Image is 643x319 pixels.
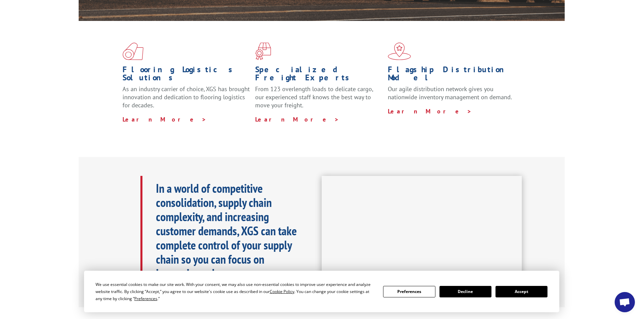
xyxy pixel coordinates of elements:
[156,180,297,281] b: In a world of competitive consolidation, supply chain complexity, and increasing customer demands...
[388,65,515,85] h1: Flagship Distribution Model
[495,286,547,297] button: Accept
[388,107,472,115] a: Learn More >
[383,286,435,297] button: Preferences
[123,43,143,60] img: xgs-icon-total-supply-chain-intelligence-red
[123,85,250,109] span: As an industry carrier of choice, XGS has brought innovation and dedication to flooring logistics...
[255,85,383,115] p: From 123 overlength loads to delicate cargo, our experienced staff knows the best way to move you...
[255,115,339,123] a: Learn More >
[96,281,375,302] div: We use essential cookies to make our site work. With your consent, we may also use non-essential ...
[322,176,522,289] iframe: XGS Logistics Solutions
[439,286,491,297] button: Decline
[255,43,271,60] img: xgs-icon-focused-on-flooring-red
[84,271,559,312] div: Cookie Consent Prompt
[388,85,512,101] span: Our agile distribution network gives you nationwide inventory management on demand.
[123,65,250,85] h1: Flooring Logistics Solutions
[123,115,207,123] a: Learn More >
[134,296,157,301] span: Preferences
[615,292,635,312] div: Open chat
[388,43,411,60] img: xgs-icon-flagship-distribution-model-red
[255,65,383,85] h1: Specialized Freight Experts
[270,289,294,294] span: Cookie Policy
